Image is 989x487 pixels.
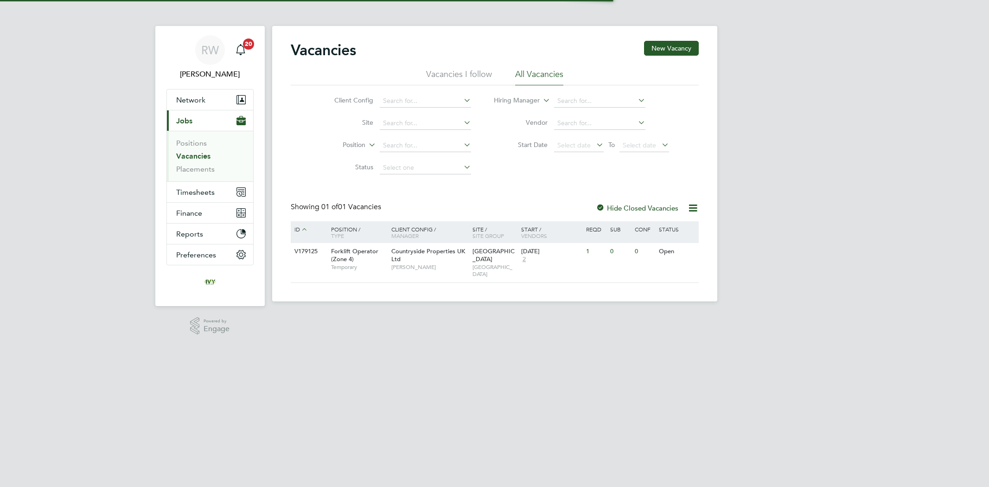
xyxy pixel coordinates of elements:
label: Hide Closed Vacancies [596,204,678,212]
a: RW[PERSON_NAME] [166,35,254,80]
a: Vacancies [176,152,211,160]
label: Start Date [494,141,548,149]
span: Select date [557,141,591,149]
span: Type [331,232,344,239]
span: RW [201,44,219,56]
a: Go to home page [166,275,254,289]
label: Site [320,118,373,127]
input: Search for... [554,95,645,108]
span: Temporary [331,263,387,271]
div: Jobs [167,131,253,181]
span: Rob Winchle [166,69,254,80]
input: Search for... [380,117,471,130]
div: Site / [470,221,519,243]
input: Search for... [380,139,471,152]
button: Preferences [167,244,253,265]
span: 01 of [321,202,338,211]
li: All Vacancies [515,69,563,85]
span: Manager [391,232,419,239]
span: Reports [176,230,203,238]
a: Positions [176,139,207,147]
span: Jobs [176,116,192,125]
span: 01 Vacancies [321,202,381,211]
div: V179125 [292,243,325,260]
span: [PERSON_NAME] [391,263,468,271]
span: [GEOGRAPHIC_DATA] [472,263,517,278]
a: Powered byEngage [190,317,230,335]
span: [GEOGRAPHIC_DATA] [472,247,515,263]
div: Sub [608,221,632,237]
img: ivyresourcegroup-logo-retina.png [203,275,217,289]
label: Status [320,163,373,171]
button: Finance [167,203,253,223]
input: Search for... [554,117,645,130]
div: Position / [324,221,389,243]
span: Engage [204,325,230,333]
input: Search for... [380,95,471,108]
span: Forklift Operator (Zone 4) [331,247,378,263]
a: 20 [231,35,250,65]
div: Open [657,243,697,260]
div: 0 [608,243,632,260]
div: [DATE] [521,248,581,256]
button: Timesheets [167,182,253,202]
span: Preferences [176,250,216,259]
span: Finance [176,209,202,218]
label: Position [312,141,365,150]
button: New Vacancy [644,41,699,56]
li: Vacancies I follow [426,69,492,85]
div: 1 [584,243,608,260]
span: Select date [623,141,656,149]
div: Start / [519,221,584,243]
div: Client Config / [389,221,470,243]
div: Showing [291,202,383,212]
div: 0 [632,243,657,260]
span: Network [176,96,205,104]
span: 20 [243,38,254,50]
span: 2 [521,256,527,263]
div: Conf [632,221,657,237]
label: Vendor [494,118,548,127]
label: Client Config [320,96,373,104]
h2: Vacancies [291,41,356,59]
button: Jobs [167,110,253,131]
span: Powered by [204,317,230,325]
button: Reports [167,224,253,244]
span: Vendors [521,232,547,239]
span: Site Group [472,232,504,239]
span: Timesheets [176,188,215,197]
div: Status [657,221,697,237]
span: To [606,139,618,151]
button: Network [167,90,253,110]
nav: Main navigation [155,26,265,306]
label: Hiring Manager [486,96,540,105]
div: ID [292,221,325,238]
div: Reqd [584,221,608,237]
a: Placements [176,165,215,173]
input: Select one [380,161,471,174]
span: Countryside Properties UK Ltd [391,247,465,263]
